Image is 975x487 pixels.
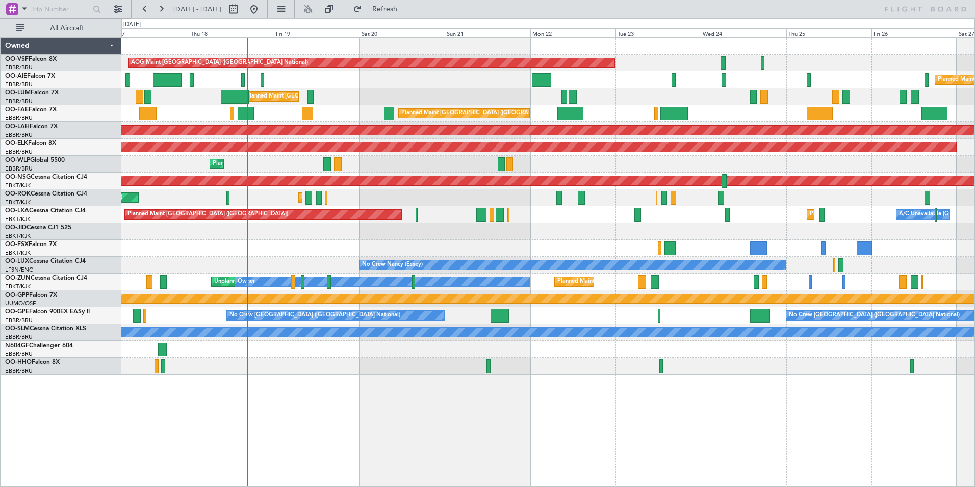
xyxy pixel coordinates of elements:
div: Owner [238,274,255,289]
span: OO-VSF [5,56,29,62]
div: No Crew [GEOGRAPHIC_DATA] ([GEOGRAPHIC_DATA] National) [229,308,400,323]
a: OO-HHOFalcon 8X [5,359,60,366]
a: LFSN/ENC [5,266,33,274]
a: UUMO/OSF [5,300,36,307]
div: Planned Maint Kortrijk-[GEOGRAPHIC_DATA] [557,274,676,289]
a: EBBR/BRU [5,98,33,105]
span: OO-ELK [5,140,28,147]
div: Sat 20 [360,28,445,37]
a: EBBR/BRU [5,81,33,88]
div: AOG Maint [GEOGRAPHIC_DATA] ([GEOGRAPHIC_DATA] National) [131,55,308,70]
span: OO-JID [5,225,27,231]
span: N604GF [5,343,29,349]
a: OO-SLMCessna Citation XLS [5,326,86,332]
a: EBBR/BRU [5,333,33,341]
a: OO-ELKFalcon 8X [5,140,56,147]
a: OO-GPPFalcon 7X [5,292,57,298]
div: Wed 24 [701,28,786,37]
a: EBKT/KJK [5,215,31,223]
span: OO-LAH [5,124,30,130]
a: OO-ROKCessna Citation CJ4 [5,191,87,197]
a: OO-FSXFalcon 7X [5,241,57,248]
span: OO-NSG [5,174,31,180]
div: Planned Maint Kortrijk-[GEOGRAPHIC_DATA] [810,207,929,222]
a: OO-JIDCessna CJ1 525 [5,225,71,231]
div: Thu 25 [786,28,871,37]
a: EBBR/BRU [5,131,33,139]
span: OO-ROK [5,191,31,197]
span: OO-GPP [5,292,29,298]
a: EBKT/KJK [5,232,31,240]
div: Mon 22 [530,28,615,37]
div: Unplanned Maint [GEOGRAPHIC_DATA]-[GEOGRAPHIC_DATA] [214,274,379,289]
div: [DATE] [123,20,141,29]
span: OO-LUM [5,90,31,96]
div: Planned Maint Kortrijk-[GEOGRAPHIC_DATA] [301,190,420,205]
a: OO-LUMFalcon 7X [5,90,59,96]
div: Planned Maint [GEOGRAPHIC_DATA] ([GEOGRAPHIC_DATA]) [127,207,288,222]
a: EBBR/BRU [5,114,33,122]
input: Trip Number [31,2,90,17]
span: OO-HHO [5,359,32,366]
span: OO-FAE [5,107,29,113]
a: EBBR/BRU [5,350,33,358]
a: EBKT/KJK [5,182,31,189]
a: OO-LUXCessna Citation CJ4 [5,258,86,264]
span: OO-WLP [5,157,30,163]
a: EBKT/KJK [5,249,31,257]
a: EBBR/BRU [5,316,33,324]
div: Sun 21 [445,28,530,37]
span: OO-ZUN [5,275,31,281]
div: Planned Maint [GEOGRAPHIC_DATA] ([GEOGRAPHIC_DATA] National) [401,106,586,121]
a: OO-LAHFalcon 7X [5,124,58,130]
a: OO-GPEFalcon 900EX EASy II [5,309,90,315]
span: OO-GPE [5,309,29,315]
button: All Aircraft [11,20,111,36]
a: OO-FAEFalcon 7X [5,107,57,113]
button: Refresh [348,1,409,17]
span: OO-LXA [5,208,29,214]
div: Tue 23 [615,28,701,37]
span: OO-AIE [5,73,27,79]
div: Planned Maint Liege [213,156,266,172]
div: Wed 17 [104,28,189,37]
a: EBBR/BRU [5,148,33,156]
a: OO-VSFFalcon 8X [5,56,57,62]
div: No Crew Nancy (Essey) [362,257,423,273]
span: OO-LUX [5,258,29,264]
a: EBBR/BRU [5,165,33,173]
a: EBBR/BRU [5,64,33,71]
a: OO-LXACessna Citation CJ4 [5,208,86,214]
div: Thu 18 [189,28,274,37]
span: OO-FSX [5,241,29,248]
span: Refresh [364,6,406,13]
div: No Crew [GEOGRAPHIC_DATA] ([GEOGRAPHIC_DATA] National) [789,308,960,323]
a: OO-ZUNCessna Citation CJ4 [5,275,87,281]
span: All Aircraft [27,25,108,32]
div: Fri 19 [274,28,359,37]
a: OO-WLPGlobal 5500 [5,157,65,163]
a: OO-NSGCessna Citation CJ4 [5,174,87,180]
span: [DATE] - [DATE] [173,5,221,14]
a: EBBR/BRU [5,367,33,375]
a: EBKT/KJK [5,283,31,290]
span: OO-SLM [5,326,30,332]
a: EBKT/KJK [5,199,31,206]
div: Fri 26 [871,28,957,37]
a: OO-AIEFalcon 7X [5,73,55,79]
a: N604GFChallenger 604 [5,343,73,349]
